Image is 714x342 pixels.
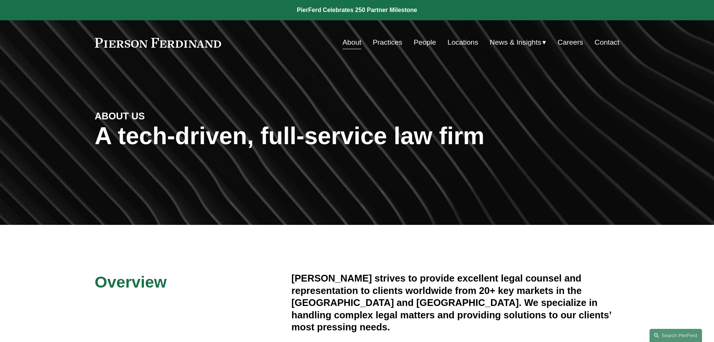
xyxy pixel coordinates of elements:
[448,35,478,50] a: Locations
[95,273,167,291] span: Overview
[650,329,702,342] a: Search this site
[95,111,145,121] strong: ABOUT US
[490,36,542,49] span: News & Insights
[414,35,436,50] a: People
[95,122,620,150] h1: A tech-driven, full-service law firm
[343,35,361,50] a: About
[490,35,546,50] a: folder dropdown
[292,272,620,333] h4: [PERSON_NAME] strives to provide excellent legal counsel and representation to clients worldwide ...
[558,35,583,50] a: Careers
[373,35,402,50] a: Practices
[594,35,619,50] a: Contact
